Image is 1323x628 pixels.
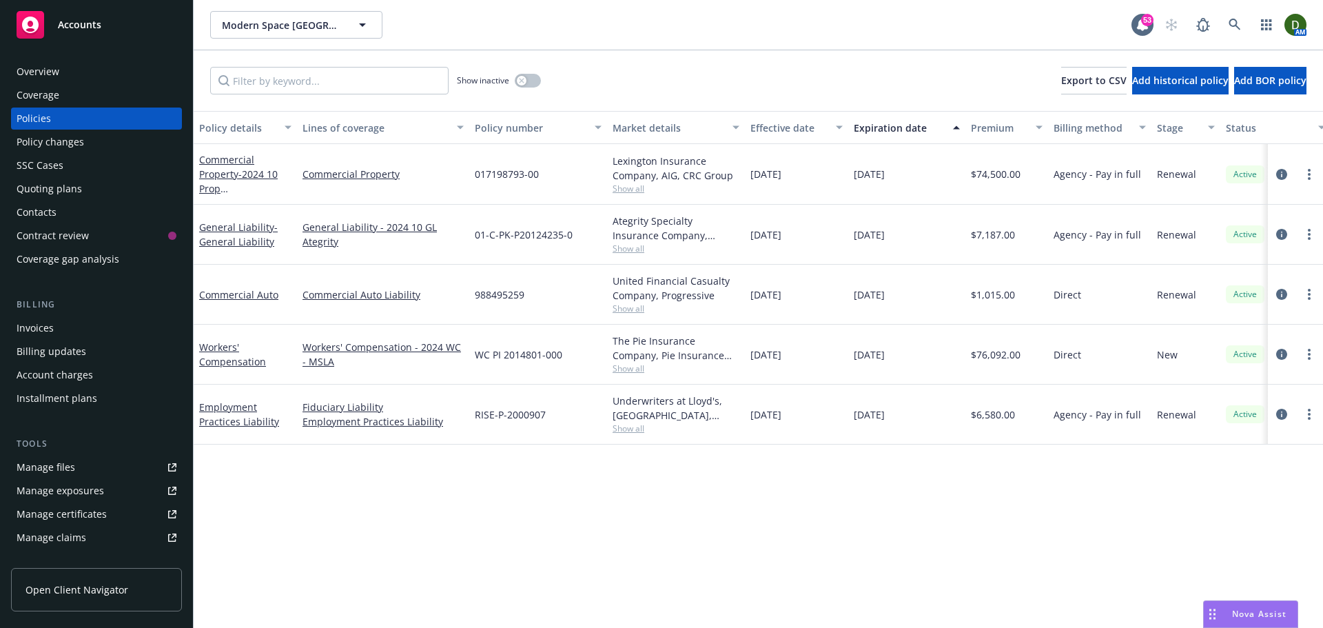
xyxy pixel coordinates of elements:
[1231,168,1259,181] span: Active
[1054,167,1141,181] span: Agency - Pay in full
[1301,166,1317,183] a: more
[11,480,182,502] a: Manage exposures
[607,111,745,144] button: Market details
[750,121,828,135] div: Effective date
[199,288,278,301] a: Commercial Auto
[1054,121,1131,135] div: Billing method
[854,407,885,422] span: [DATE]
[1157,167,1196,181] span: Renewal
[1054,347,1081,362] span: Direct
[1273,286,1290,303] a: circleInformation
[1253,11,1280,39] a: Switch app
[302,400,464,414] a: Fiduciary Liability
[1273,406,1290,423] a: circleInformation
[745,111,848,144] button: Effective date
[17,341,86,363] div: Billing updates
[854,347,885,362] span: [DATE]
[1231,348,1259,361] span: Active
[613,274,739,303] div: United Financial Casualty Company, Progressive
[25,583,128,597] span: Open Client Navigator
[11,6,182,44] a: Accounts
[613,363,739,374] span: Show all
[11,317,182,339] a: Invoices
[1061,74,1127,87] span: Export to CSV
[58,19,101,30] span: Accounts
[854,121,945,135] div: Expiration date
[613,154,739,183] div: Lexington Insurance Company, AIG, CRC Group
[199,341,266,368] a: Workers' Compensation
[222,18,341,32] span: Modern Space [GEOGRAPHIC_DATA], Inc.
[1132,67,1229,94] button: Add historical policy
[11,225,182,247] a: Contract review
[971,347,1021,362] span: $76,092.00
[971,287,1015,302] span: $1,015.00
[11,341,182,363] a: Billing updates
[613,423,739,434] span: Show all
[854,287,885,302] span: [DATE]
[17,201,57,223] div: Contacts
[11,387,182,409] a: Installment plans
[750,347,781,362] span: [DATE]
[11,131,182,153] a: Policy changes
[1054,287,1081,302] span: Direct
[1284,14,1306,36] img: photo
[475,121,586,135] div: Policy number
[1189,11,1217,39] a: Report a Bug
[613,121,724,135] div: Market details
[1054,407,1141,422] span: Agency - Pay in full
[17,387,97,409] div: Installment plans
[11,437,182,451] div: Tools
[475,167,539,181] span: 017198793-00
[971,227,1015,242] span: $7,187.00
[1301,346,1317,363] a: more
[17,108,51,130] div: Policies
[613,334,739,363] div: The Pie Insurance Company, Pie Insurance (Carrier), Risk Placement Services, Inc. (RPS)
[17,154,63,176] div: SSC Cases
[11,201,182,223] a: Contacts
[199,401,279,428] a: Employment Practices Liability
[11,154,182,176] a: SSC Cases
[1226,121,1310,135] div: Status
[11,503,182,525] a: Manage certificates
[613,303,739,314] span: Show all
[302,340,464,369] a: Workers' Compensation - 2024 WC - MSLA
[302,167,464,181] a: Commercial Property
[1301,406,1317,423] a: more
[17,131,84,153] div: Policy changes
[17,317,54,339] div: Invoices
[17,61,59,83] div: Overview
[1158,11,1185,39] a: Start snowing
[1157,227,1196,242] span: Renewal
[475,287,524,302] span: 988495259
[613,214,739,243] div: Ategrity Specialty Insurance Company, Ategrity Specialty Insurance Company, Burns & [PERSON_NAME]
[17,480,104,502] div: Manage exposures
[302,220,464,249] a: General Liability - 2024 10 GL Ategrity
[199,168,286,224] span: - 2024 10 Prop [GEOGRAPHIC_DATA]
[11,298,182,312] div: Billing
[971,121,1027,135] div: Premium
[1273,346,1290,363] a: circleInformation
[199,221,278,248] a: General Liability
[17,456,75,478] div: Manage files
[11,178,182,200] a: Quoting plans
[613,394,739,423] div: Underwriters at Lloyd's, [GEOGRAPHIC_DATA], [PERSON_NAME] of [GEOGRAPHIC_DATA], RT Specialty Insu...
[11,456,182,478] a: Manage files
[457,74,509,86] span: Show inactive
[11,527,182,549] a: Manage claims
[854,167,885,181] span: [DATE]
[1203,600,1298,628] button: Nova Assist
[297,111,469,144] button: Lines of coverage
[1234,67,1306,94] button: Add BOR policy
[1231,288,1259,301] span: Active
[1054,227,1141,242] span: Agency - Pay in full
[11,364,182,386] a: Account charges
[1151,111,1220,144] button: Stage
[1273,166,1290,183] a: circleInformation
[17,527,86,549] div: Manage claims
[1157,121,1200,135] div: Stage
[210,11,382,39] button: Modern Space [GEOGRAPHIC_DATA], Inc.
[1231,408,1259,421] span: Active
[302,121,449,135] div: Lines of coverage
[194,111,297,144] button: Policy details
[17,503,107,525] div: Manage certificates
